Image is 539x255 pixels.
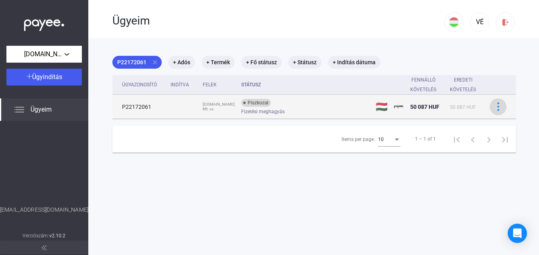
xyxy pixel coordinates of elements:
[444,12,464,32] button: HU
[6,69,82,86] button: Ügyindítás
[241,107,285,116] span: Fizetési meghagyás
[171,80,196,90] div: Indítva
[378,134,401,144] mat-select: Items per page:
[288,56,321,69] mat-chip: + Státusz
[201,56,235,69] mat-chip: + Termék
[481,131,497,147] button: Next page
[122,80,157,90] div: Ügyazonosító
[14,105,24,114] img: list.svg
[24,15,64,31] img: white-payee-white-dot.svg
[497,131,513,147] button: Last page
[6,46,82,63] button: [DOMAIN_NAME] Kft.
[112,56,162,69] mat-chip: P22172061
[410,104,439,110] span: 50 087 HUF
[496,12,515,32] button: logout-red
[490,98,506,115] button: more-blue
[410,75,436,94] div: Fennálló követelés
[168,56,195,69] mat-chip: + Adós
[31,105,52,114] span: Ügyeim
[42,245,47,250] img: arrow-double-left-grey.svg
[450,104,476,110] span: 50 087 HUF
[410,75,443,94] div: Fennálló követelés
[238,75,372,95] th: Státusz
[394,102,404,112] img: payee-logo
[450,75,483,94] div: Eredeti követelés
[122,80,164,90] div: Ügyazonosító
[203,102,235,112] div: [DOMAIN_NAME] Kft. vs
[328,56,380,69] mat-chip: + Indítás dátuma
[49,233,66,239] strong: v2.10.2
[112,95,167,119] td: P22172061
[203,80,217,90] div: Felek
[473,17,486,27] div: VÉ
[449,131,465,147] button: First page
[508,224,527,243] div: Open Intercom Messenger
[501,18,510,27] img: logout-red
[112,14,444,28] div: Ügyeim
[372,95,391,119] td: 🇭🇺
[342,135,375,144] div: Items per page:
[151,59,159,66] mat-icon: close
[415,134,436,144] div: 1 – 1 of 1
[494,102,502,111] img: more-blue
[449,17,459,27] img: HU
[26,73,32,79] img: plus-white.svg
[378,137,384,142] span: 10
[203,80,235,90] div: Felek
[241,56,282,69] mat-chip: + Fő státusz
[470,12,489,32] button: VÉ
[465,131,481,147] button: Previous page
[241,99,271,107] div: Piszkozat
[450,75,476,94] div: Eredeti követelés
[171,80,189,90] div: Indítva
[24,49,64,59] span: [DOMAIN_NAME] Kft.
[32,73,62,81] span: Ügyindítás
